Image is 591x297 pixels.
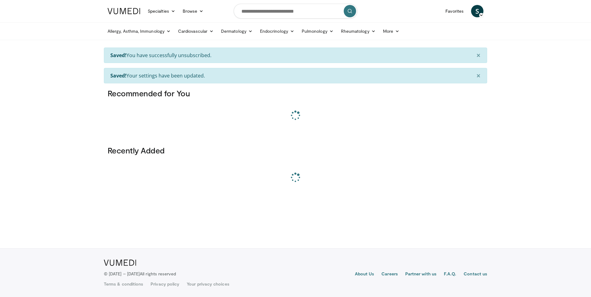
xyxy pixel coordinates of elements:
[104,260,136,266] img: VuMedi Logo
[470,48,487,63] button: ×
[464,271,487,278] a: Contact us
[104,271,176,277] p: © [DATE] – [DATE]
[104,68,487,83] div: Your settings have been updated.
[298,25,337,37] a: Pulmonology
[234,4,357,19] input: Search topics, interventions
[187,281,229,287] a: Your privacy choices
[179,5,207,17] a: Browse
[108,145,483,155] h3: Recently Added
[104,281,143,287] a: Terms & conditions
[471,5,483,17] a: S
[217,25,256,37] a: Dermatology
[151,281,179,287] a: Privacy policy
[405,271,436,278] a: Partner with us
[144,5,179,17] a: Specialties
[337,25,379,37] a: Rheumatology
[444,271,456,278] a: F.A.Q.
[108,88,483,98] h3: Recommended for You
[174,25,217,37] a: Cardiovascular
[256,25,298,37] a: Endocrinology
[355,271,374,278] a: About Us
[379,25,403,37] a: More
[110,52,126,59] strong: Saved!
[442,5,467,17] a: Favorites
[381,271,398,278] a: Careers
[470,68,487,83] button: ×
[104,48,487,63] div: You have successfully unsubscribed.
[104,25,174,37] a: Allergy, Asthma, Immunology
[140,271,176,276] span: All rights reserved
[108,8,140,14] img: VuMedi Logo
[110,72,126,79] strong: Saved!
